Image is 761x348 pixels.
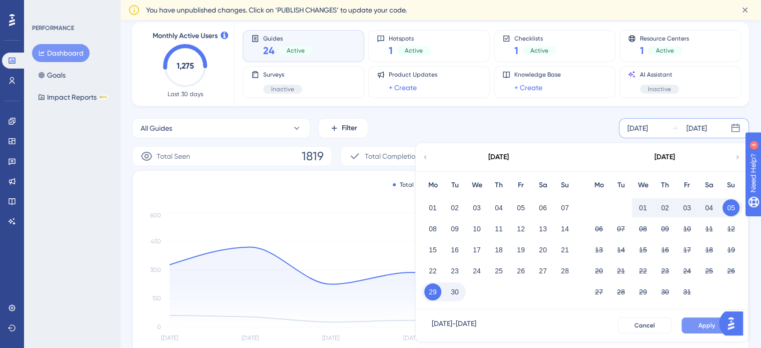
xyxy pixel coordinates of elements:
button: 20 [590,262,607,279]
tspan: [DATE] [322,334,339,341]
button: Goals [32,66,72,84]
tspan: 150 [152,295,161,302]
button: 08 [424,220,441,237]
button: 27 [590,283,607,300]
span: Hotspots [389,35,431,42]
button: 09 [656,220,673,237]
button: 31 [678,283,695,300]
span: Filter [342,122,357,134]
div: Total Seen [393,181,429,189]
span: Active [530,47,548,55]
span: Active [656,47,674,55]
div: [DATE] [654,151,675,163]
button: 03 [468,199,485,216]
iframe: UserGuiding AI Assistant Launcher [719,308,749,338]
span: Inactive [271,85,294,93]
span: AI Assistant [640,71,679,79]
button: 13 [590,241,607,258]
span: Total Seen [157,150,190,162]
button: Impact ReportsBETA [32,88,114,106]
span: Need Help? [24,3,63,15]
button: 12 [722,220,739,237]
button: 16 [446,241,463,258]
a: + Create [514,82,542,94]
button: 01 [634,199,651,216]
button: 07 [612,220,629,237]
span: Inactive [648,85,671,93]
button: 26 [512,262,529,279]
span: Total Completion [365,150,419,162]
div: Su [720,179,742,191]
button: 10 [468,220,485,237]
div: Th [654,179,676,191]
button: 23 [656,262,673,279]
button: 25 [490,262,507,279]
button: 26 [722,262,739,279]
button: 06 [590,220,607,237]
tspan: [DATE] [161,334,178,341]
div: [DATE] [686,122,707,134]
div: Sa [698,179,720,191]
button: 23 [446,262,463,279]
button: 11 [490,220,507,237]
button: 28 [556,262,573,279]
button: Apply [681,317,732,333]
span: Monthly Active Users [153,30,218,42]
span: Cancel [634,321,655,329]
button: 05 [722,199,739,216]
button: 29 [424,283,441,300]
button: 17 [468,241,485,258]
button: 28 [612,283,629,300]
button: 17 [678,241,695,258]
span: Apply [698,321,715,329]
button: 05 [512,199,529,216]
button: All Guides [132,118,310,138]
span: Active [405,47,423,55]
button: 18 [700,241,717,258]
button: 15 [634,241,651,258]
button: 11 [700,220,717,237]
div: Su [554,179,576,191]
button: Filter [318,118,368,138]
button: 24 [678,262,695,279]
button: 25 [700,262,717,279]
button: 30 [446,283,463,300]
button: 19 [512,241,529,258]
tspan: [DATE] [403,334,420,341]
span: All Guides [141,122,172,134]
button: 13 [534,220,551,237]
div: 4 [70,5,73,13]
button: 16 [656,241,673,258]
button: 03 [678,199,695,216]
button: Dashboard [32,44,90,62]
tspan: 600 [150,211,161,218]
div: [DATE] - [DATE] [432,317,476,333]
a: + Create [389,82,417,94]
span: 1 [640,44,644,58]
button: 04 [490,199,507,216]
div: PERFORMANCE [32,24,74,32]
button: 08 [634,220,651,237]
button: 06 [534,199,551,216]
button: 09 [446,220,463,237]
button: 02 [446,199,463,216]
div: Fr [510,179,532,191]
button: 21 [612,262,629,279]
button: 01 [424,199,441,216]
button: 24 [468,262,485,279]
span: 1 [389,44,393,58]
tspan: 0 [157,323,161,330]
button: 04 [700,199,717,216]
div: Th [488,179,510,191]
button: 14 [556,220,573,237]
button: 15 [424,241,441,258]
span: Surveys [263,71,302,79]
div: Fr [676,179,698,191]
div: Mo [588,179,610,191]
span: Checklists [514,35,556,42]
button: 07 [556,199,573,216]
button: 29 [634,283,651,300]
div: [DATE] [488,151,509,163]
button: 14 [612,241,629,258]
